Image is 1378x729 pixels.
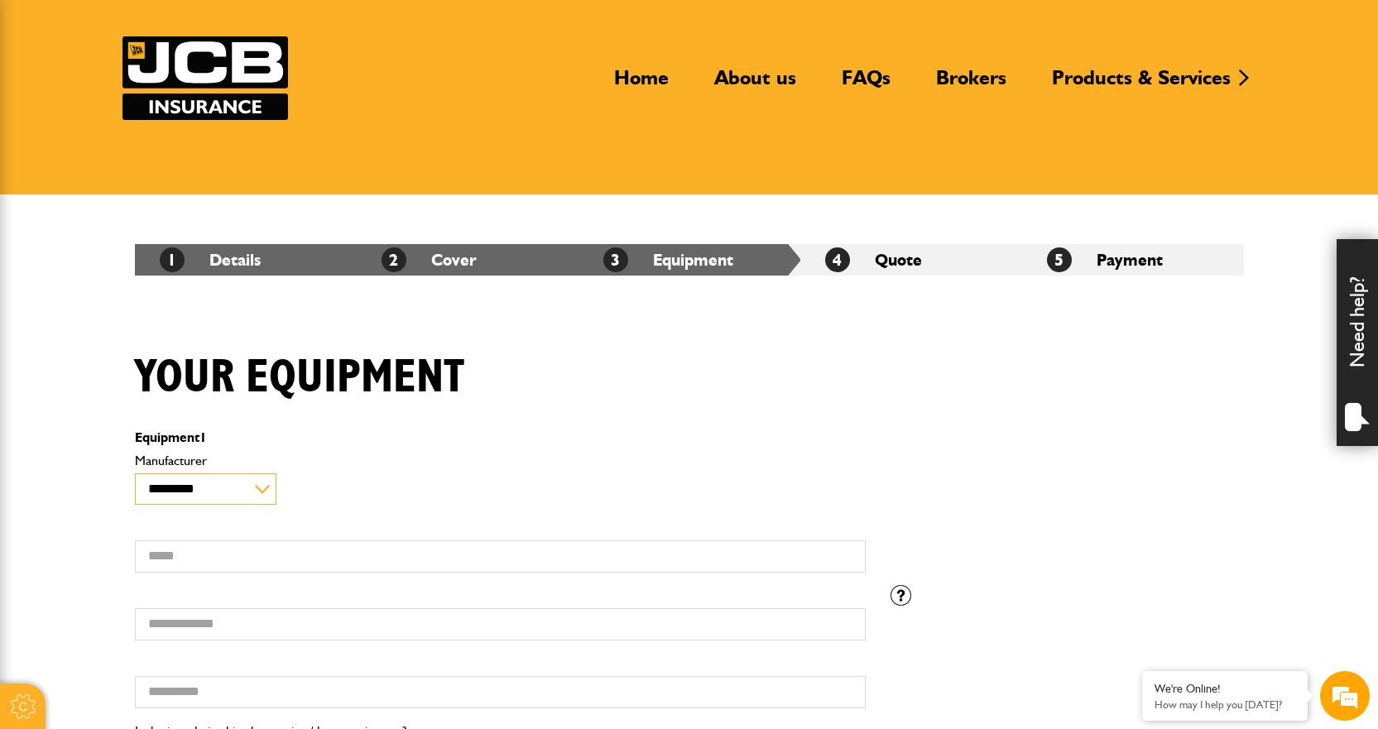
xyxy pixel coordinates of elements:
span: 2 [382,247,406,272]
a: About us [702,65,809,103]
input: Enter your phone number [22,251,302,287]
img: d_20077148190_company_1631870298795_20077148190 [28,92,70,115]
a: Products & Services [1040,65,1243,103]
em: Start Chat [225,510,300,532]
textarea: Type your message and hit 'Enter' [22,300,302,496]
a: Brokers [924,65,1019,103]
li: Quote [800,244,1022,276]
img: JCB Insurance Services logo [122,36,288,120]
span: 1 [199,429,207,445]
span: 5 [1047,247,1072,272]
a: JCB Insurance Services [122,36,288,120]
a: FAQs [829,65,903,103]
p: How may I help you today? [1155,698,1295,711]
div: Need help? [1337,239,1378,446]
a: 2Cover [382,250,477,270]
div: We're Online! [1155,682,1295,696]
span: 4 [825,247,850,272]
a: Home [602,65,681,103]
span: 1 [160,247,185,272]
span: 3 [603,247,628,272]
input: Enter your email address [22,202,302,238]
li: Payment [1022,244,1244,276]
p: Equipment [135,431,866,444]
div: Minimize live chat window [271,8,311,48]
div: Chat with us now [86,93,278,114]
li: Equipment [579,244,800,276]
a: 1Details [160,250,261,270]
label: Manufacturer [135,454,866,468]
input: Enter your last name [22,153,302,189]
h1: Your equipment [135,350,464,405]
